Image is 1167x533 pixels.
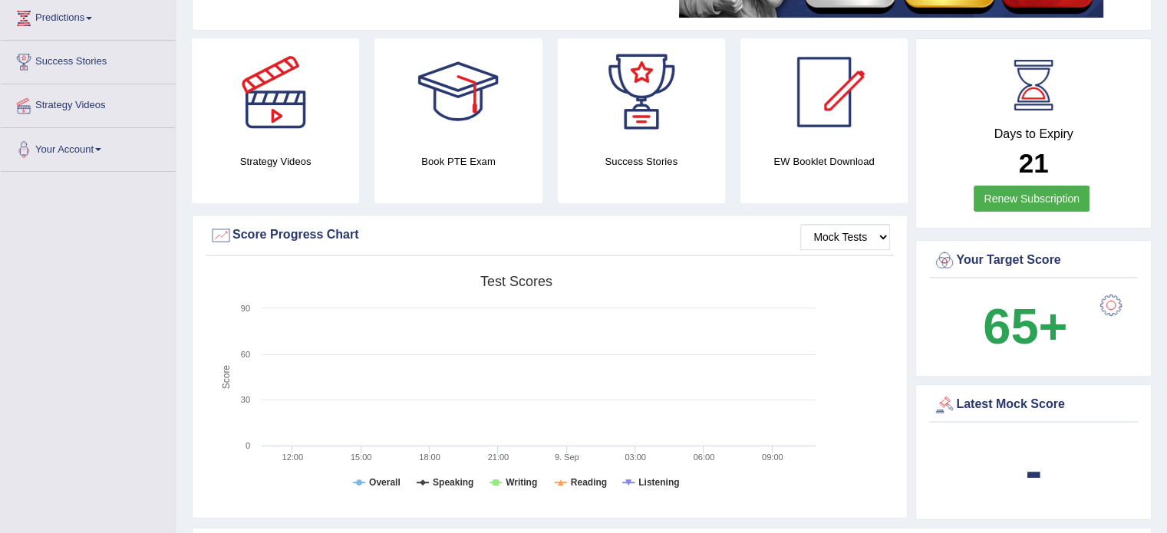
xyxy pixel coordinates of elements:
[558,153,725,169] h4: Success Stories
[506,477,537,488] tspan: Writing
[1025,443,1042,498] b: -
[638,477,679,488] tspan: Listening
[433,477,473,488] tspan: Speaking
[762,452,783,462] text: 09:00
[740,153,908,169] h4: EW Booklet Download
[1,84,176,123] a: Strategy Videos
[625,452,646,462] text: 03:00
[1,128,176,166] a: Your Account
[282,452,304,462] text: 12:00
[571,477,607,488] tspan: Reading
[555,452,579,462] tspan: 9. Sep
[488,452,509,462] text: 21:00
[933,127,1134,141] h4: Days to Expiry
[241,395,250,404] text: 30
[419,452,440,462] text: 18:00
[974,186,1090,212] a: Renew Subscription
[983,298,1067,354] b: 65+
[209,224,890,247] div: Score Progress Chart
[351,452,372,462] text: 15:00
[374,153,542,169] h4: Book PTE Exam
[192,153,359,169] h4: Strategy Videos
[1,41,176,79] a: Success Stories
[241,350,250,359] text: 60
[221,365,232,390] tspan: Score
[694,452,715,462] text: 06:00
[246,441,250,450] text: 0
[480,274,552,289] tspan: Test scores
[1019,148,1049,178] b: 21
[933,249,1134,272] div: Your Target Score
[933,393,1134,416] div: Latest Mock Score
[369,477,401,488] tspan: Overall
[241,304,250,313] text: 90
